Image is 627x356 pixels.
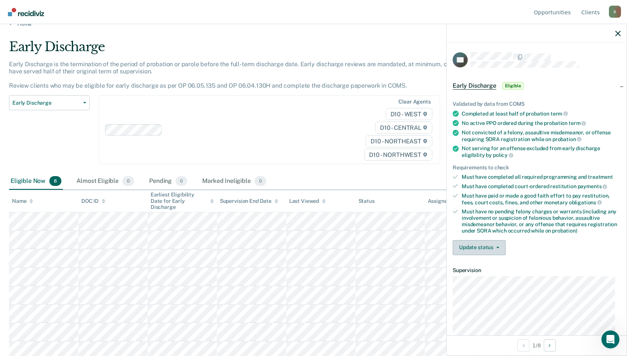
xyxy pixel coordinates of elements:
[49,176,61,186] span: 8
[552,136,582,142] span: probation
[9,39,479,61] div: Early Discharge
[428,198,463,204] div: Assigned to
[462,110,621,117] div: Completed at least half of probation
[601,330,619,348] iframe: Intercom live chat
[151,192,214,210] div: Earliest Eligibility Date for Early Discharge
[517,339,529,351] button: Previous Opportunity
[75,173,136,190] div: Almost Eligible
[462,208,621,234] div: Must have no pending felony charges or warrants (including any involvement or suspicion of feloni...
[462,183,621,190] div: Must have completed court-ordered restitution
[148,173,189,190] div: Pending
[289,198,326,204] div: Last Viewed
[359,198,375,204] div: Status
[569,199,602,205] span: obligations
[453,267,621,274] dt: Supervision
[220,198,278,204] div: Supervision End Date
[462,120,621,126] div: No active PPO ordered during the probation
[493,152,513,158] span: policy
[453,164,621,171] div: Requirements to check
[8,8,44,16] img: Recidiviz
[122,176,134,186] span: 0
[375,122,432,134] span: D10 - CENTRAL
[502,82,524,90] span: Eligible
[453,82,496,90] span: Early Discharge
[578,183,607,189] span: payments
[398,99,430,105] div: Clear agents
[588,174,613,180] span: treatment
[9,173,63,190] div: Eligible Now
[386,108,432,120] span: D10 - WEST
[12,100,80,106] span: Early Discharge
[175,176,187,186] span: 0
[551,111,568,117] span: term
[12,198,33,204] div: Name
[81,198,105,204] div: DOC ID
[462,174,621,180] div: Must have completed all required programming and
[9,61,477,90] p: Early Discharge is the termination of the period of probation or parole before the full-term disc...
[447,335,627,355] div: 1 / 8
[609,6,621,18] div: S
[462,145,621,158] div: Not serving for an offense excluded from early discharge eligibility by
[366,135,432,147] span: D10 - NORTHEAST
[544,339,556,351] button: Next Opportunity
[447,74,627,98] div: Early DischargeEligible
[569,120,586,126] span: term
[453,101,621,107] div: Validated by data from COMS
[255,176,266,186] span: 0
[201,173,268,190] div: Marked Ineligible
[552,228,577,234] span: probation)
[364,149,432,161] span: D10 - NORTHWEST
[462,193,621,205] div: Must have paid or made a good faith effort to pay restitution, fees, court costs, fines, and othe...
[453,240,506,255] button: Update status
[609,6,621,18] button: Profile dropdown button
[462,129,621,142] div: Not convicted of a felony, assaultive misdemeanor, or offense requiring SORA registration while on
